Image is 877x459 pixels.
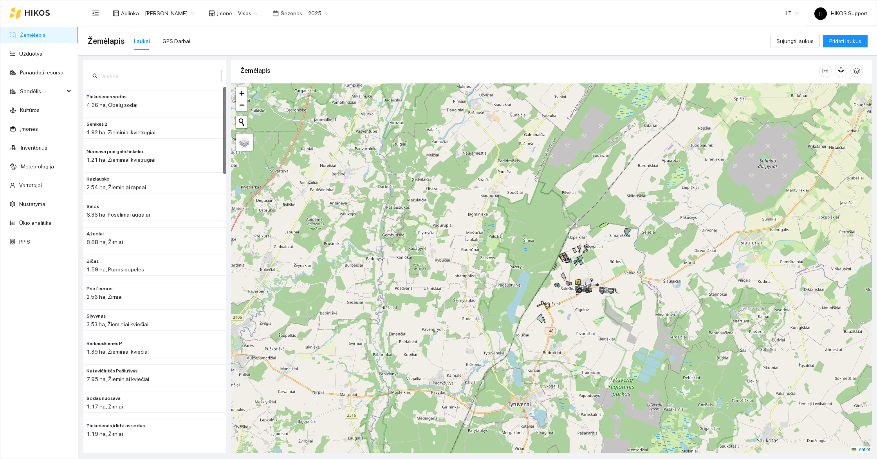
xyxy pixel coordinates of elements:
span: 2025 [308,7,328,19]
span: 2.56 ha, Žirniai [87,294,123,300]
span: 2.54 ha, Žieminiai rapsai [87,184,146,190]
a: Užduotys [19,51,42,57]
span: 1.21 ha, Žieminiai kvietrugiai [87,157,155,163]
span: 7.95 ha, Žieminiai kviečiai [87,376,149,382]
span: LT [786,7,799,19]
span: Sodas nuosava [87,395,121,402]
span: calendar [272,10,279,16]
a: Žemėlapis [20,32,45,38]
span: 8.88 ha, Žirniai [87,239,123,245]
span: Sujungti laukus [776,37,814,45]
span: shop [209,10,215,16]
a: PPIS [19,239,30,245]
a: Meteorologija [21,163,54,170]
span: Piekurienes sodas [87,93,126,101]
span: 4.36 ha, Obelų sodai [87,102,137,108]
span: Prie fermos [87,285,112,293]
span: Slyvynas [87,313,106,320]
input: Paieška [99,72,217,80]
span: Salos [87,203,99,210]
div: GPS Darbai [162,37,190,45]
span: Piekurienės įdirbtas sodas [87,422,145,430]
a: Kultūros [20,107,40,113]
span: Žemėlapis [88,35,125,47]
span: Nuosava prie geležinkelio [87,148,143,155]
a: Panaudoti resursai [20,69,65,76]
a: Nustatymai [19,201,47,207]
a: Pridėti laukus [823,38,868,44]
span: Senikes 2 [87,121,107,128]
button: column-width [819,65,832,77]
span: 1.39 ha, Žieminiai kviečiai [87,349,149,355]
span: 3.53 ha, Žieminiai kviečiai [87,321,148,327]
a: Ūkio analitika [19,220,52,226]
span: Kazlausko [87,175,110,183]
span: Visos [238,7,258,19]
span: search [92,73,98,79]
span: Paulius [145,7,195,19]
span: − [239,100,244,110]
span: 1.19 ha, Žirniai [87,431,123,437]
span: Sezonas : [281,9,303,18]
button: menu-fold [88,5,103,21]
span: 1.92 ha, Žieminiai kvietrugiai [87,129,155,136]
span: HIKOS Support [814,10,867,16]
a: Vartotojai [19,182,42,188]
span: column-width [819,68,831,74]
span: + [239,88,244,98]
a: Inventorius [21,145,47,151]
a: Sujungti laukus [770,38,820,44]
button: Initiate a new search [236,116,247,128]
span: 1.17 ha, Žirniai [87,403,123,410]
a: Zoom out [236,99,247,111]
button: Sujungti laukus [770,35,820,47]
span: layout [113,10,119,16]
span: Katavičiutės Pašiušvys [87,367,137,375]
span: Pridėti laukus [829,37,861,45]
div: Žemėlapis [240,60,819,82]
a: Zoom in [236,87,247,99]
a: Leaflet [852,447,870,452]
span: H [819,7,823,20]
span: 6.36 ha, Posėliniai augalai [87,211,150,218]
span: Aplinka : [121,9,140,18]
span: Įmonė : [217,9,233,18]
span: 1.59 ha, Pupos pupelės [87,266,144,273]
span: menu-fold [92,10,99,17]
a: Layers [236,134,253,151]
a: Įmonės [20,126,38,132]
div: Laukai [134,37,150,45]
span: Sandėlis [20,83,65,99]
button: Pridėti laukus [823,35,868,47]
span: Ąžuolai [87,230,104,238]
span: Barkauskienės P [87,340,122,347]
span: Bičas [87,258,99,265]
